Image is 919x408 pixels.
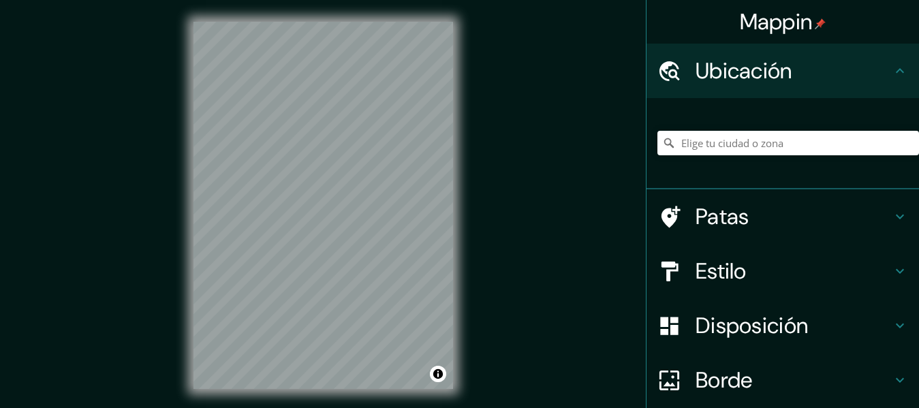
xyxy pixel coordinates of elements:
div: Estilo [647,244,919,298]
div: Disposición [647,298,919,353]
canvas: Mapa [193,22,453,389]
font: Estilo [696,257,747,285]
font: Borde [696,366,753,394]
button: Activar o desactivar atribución [430,366,446,382]
font: Patas [696,202,749,231]
font: Disposición [696,311,808,340]
div: Patas [647,189,919,244]
font: Ubicación [696,57,792,85]
iframe: Lanzador de widgets de ayuda [798,355,904,393]
img: pin-icon.png [815,18,826,29]
font: Mappin [740,7,813,36]
input: Elige tu ciudad o zona [657,131,919,155]
div: Borde [647,353,919,407]
div: Ubicación [647,44,919,98]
